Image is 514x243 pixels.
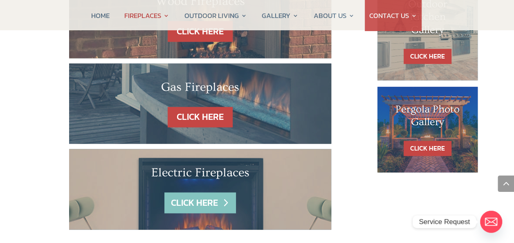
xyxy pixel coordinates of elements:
[168,107,233,128] a: CLICK HERE
[94,165,307,184] h2: Electric Fireplaces
[168,21,233,42] a: CLICK HERE
[164,192,236,213] a: CLICK HERE
[94,80,307,99] h2: Gas Fireplaces
[404,49,451,64] a: CLICK HERE
[394,103,462,133] h1: Pergola Photo Gallery
[404,141,451,156] a: CLICK HERE
[480,211,502,233] a: Email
